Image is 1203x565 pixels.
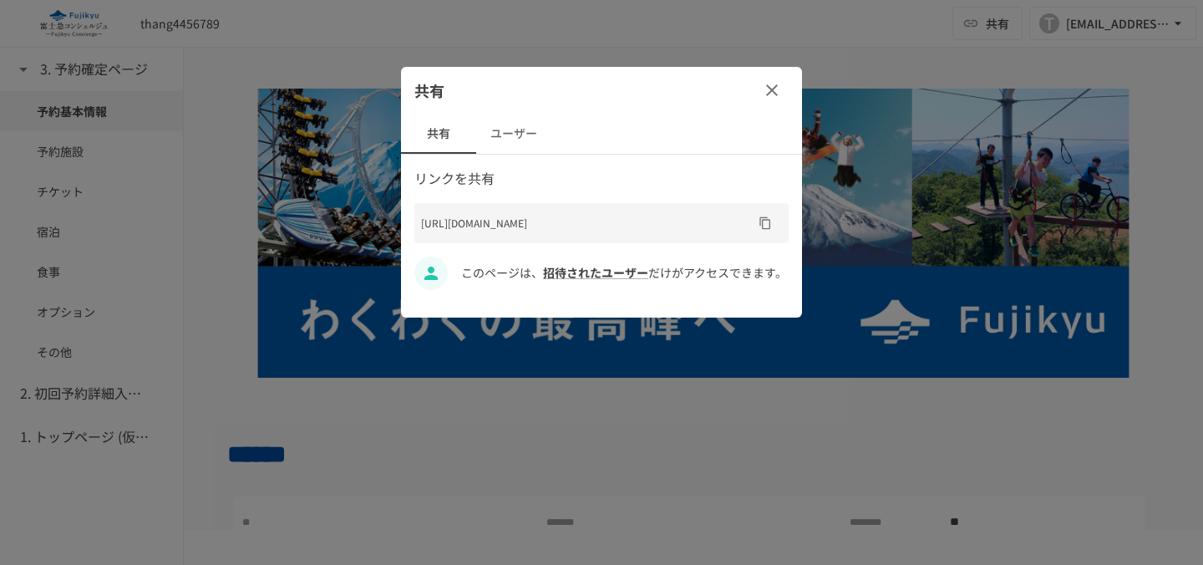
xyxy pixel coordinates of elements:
[476,114,551,154] button: ユーザー
[421,215,752,231] p: [URL][DOMAIN_NAME]
[414,168,789,190] p: リンクを共有
[752,210,779,237] button: URLをコピー
[461,263,789,282] p: このページは、 だけがアクセスできます。
[543,264,648,281] a: 招待されたユーザー
[401,114,476,154] button: 共有
[401,67,802,114] div: 共有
